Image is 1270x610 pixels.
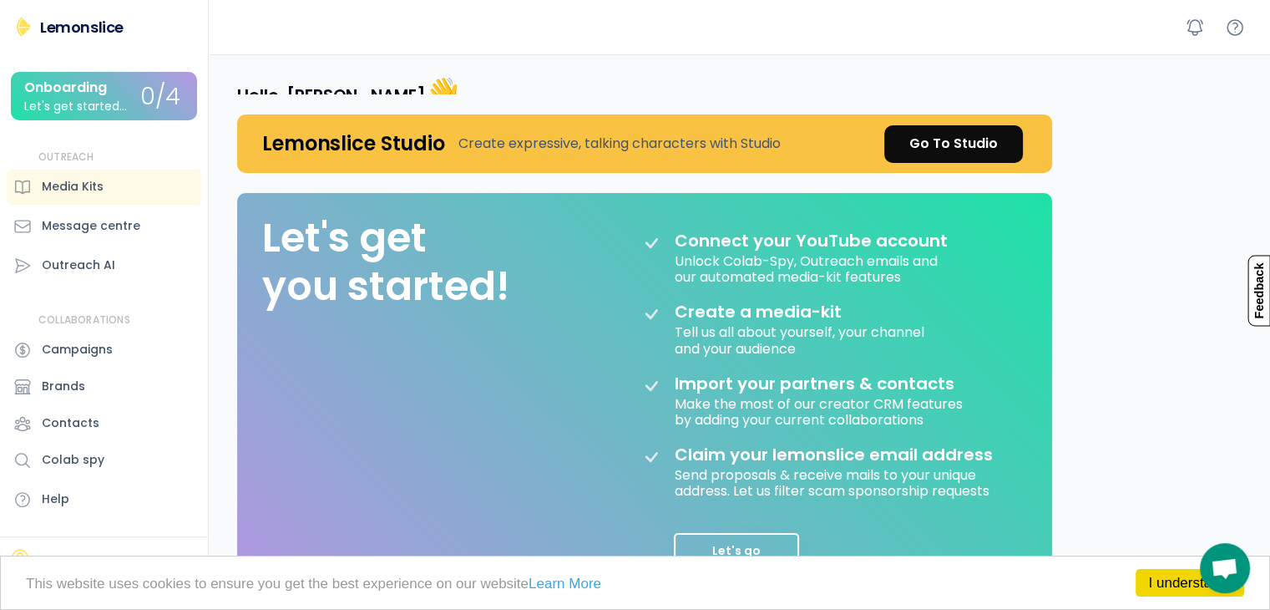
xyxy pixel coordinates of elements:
div: Message centre [42,217,140,235]
div: Onboarding [24,80,107,95]
div: Brands [42,378,85,395]
div: Contacts [42,414,99,432]
p: This website uses cookies to ensure you get the best experience on our website [26,577,1244,591]
div: Send proposals & receive mails to your unique address. Let us filter scam sponsorship requests [675,465,1009,499]
div: Go To Studio [909,134,998,154]
div: Connect your YouTube account [675,231,948,251]
div: Import your partners & contacts [675,374,954,394]
div: Make the most of our creator CRM features by adding your current collaborations [675,394,966,428]
div: Create expressive, talking characters with Studio [458,134,781,154]
div: Media Kits [42,178,104,196]
a: Learn More [529,576,601,592]
div: Create a media-kit [675,302,883,322]
div: Unlock Colab-Spy, Outreach emails and our automated media-kit features [675,251,941,285]
div: Outreach AI [42,257,115,274]
h4: Hello, [PERSON_NAME] [237,74,458,109]
a: I understand! [1136,569,1244,597]
div: Tell us all about yourself, your channel and your audience [675,322,928,356]
div: Let's get started... [24,100,127,113]
font: 👋 [426,73,459,110]
div: COLLABORATIONS [38,313,130,328]
div: 0/4 [140,84,180,110]
div: Let's get you started! [262,214,509,310]
h4: Lemonslice Studio [262,130,445,156]
div: Lemonslice [40,17,124,38]
div: Campaigns [42,341,113,358]
a: Go To Studio [884,125,1023,163]
button: Let's go [674,533,799,567]
img: Lemonslice [13,17,33,37]
div: Help [42,491,69,508]
div: OUTREACH [38,150,94,165]
div: Claim your lemonslice email address [675,445,993,465]
div: Mở cuộc trò chuyện [1200,543,1250,593]
div: Colab spy [42,451,104,469]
